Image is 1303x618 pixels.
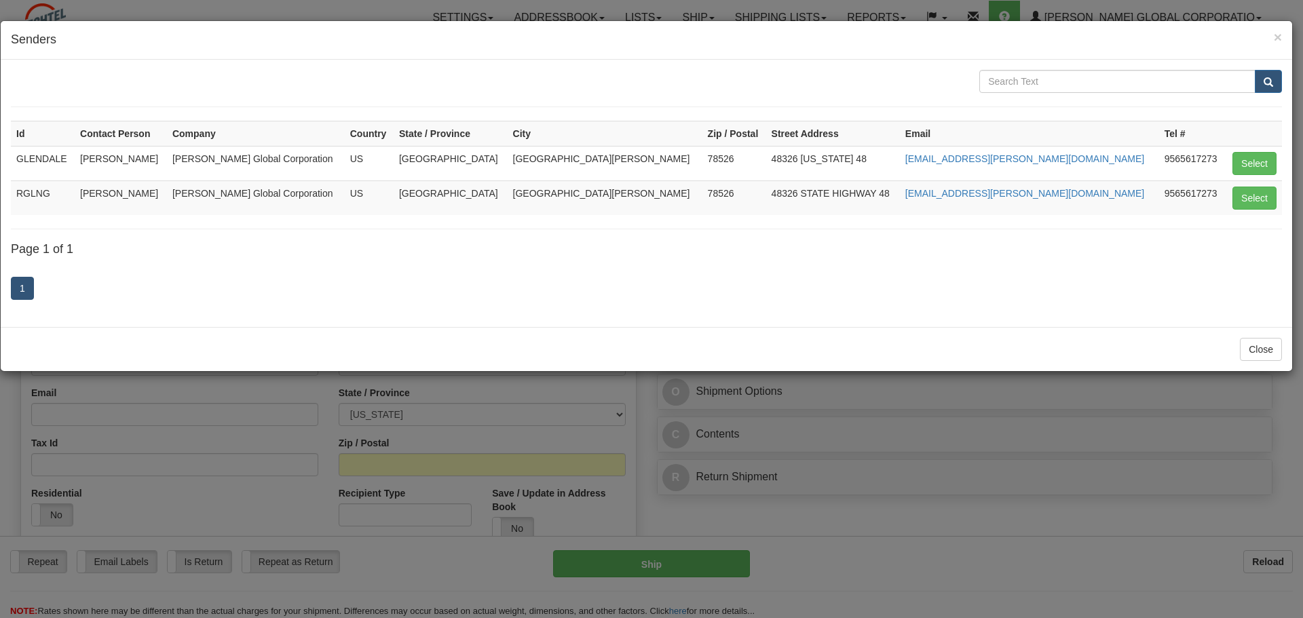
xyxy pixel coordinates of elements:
[766,146,900,180] td: 48326 [US_STATE] 48
[905,188,1144,199] a: [EMAIL_ADDRESS][PERSON_NAME][DOMAIN_NAME]
[394,121,508,146] th: State / Province
[702,146,766,180] td: 78526
[766,180,900,215] td: 48326 STATE HIGHWAY 48
[766,121,900,146] th: Street Address
[345,146,394,180] td: US
[1274,29,1282,45] span: ×
[394,146,508,180] td: [GEOGRAPHIC_DATA]
[394,180,508,215] td: [GEOGRAPHIC_DATA]
[167,180,345,215] td: [PERSON_NAME] Global Corporation
[11,146,75,180] td: GLENDALE
[1240,338,1282,361] button: Close
[167,121,345,146] th: Company
[345,121,394,146] th: Country
[11,243,1282,256] h4: Page 1 of 1
[702,180,766,215] td: 78526
[11,277,34,300] a: 1
[75,146,167,180] td: [PERSON_NAME]
[11,31,1282,49] h4: Senders
[979,70,1255,93] input: Search Text
[1159,146,1225,180] td: 9565617273
[345,180,394,215] td: US
[508,180,702,215] td: [GEOGRAPHIC_DATA][PERSON_NAME]
[1232,187,1277,210] button: Select
[1274,30,1282,44] button: Close
[11,121,75,146] th: Id
[1159,121,1225,146] th: Tel #
[75,180,167,215] td: [PERSON_NAME]
[11,180,75,215] td: RGLNG
[508,121,702,146] th: City
[1232,152,1277,175] button: Select
[167,146,345,180] td: [PERSON_NAME] Global Corporation
[75,121,167,146] th: Contact Person
[702,121,766,146] th: Zip / Postal
[905,153,1144,164] a: [EMAIL_ADDRESS][PERSON_NAME][DOMAIN_NAME]
[900,121,1159,146] th: Email
[508,146,702,180] td: [GEOGRAPHIC_DATA][PERSON_NAME]
[1159,180,1225,215] td: 9565617273
[1272,239,1302,378] iframe: chat widget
